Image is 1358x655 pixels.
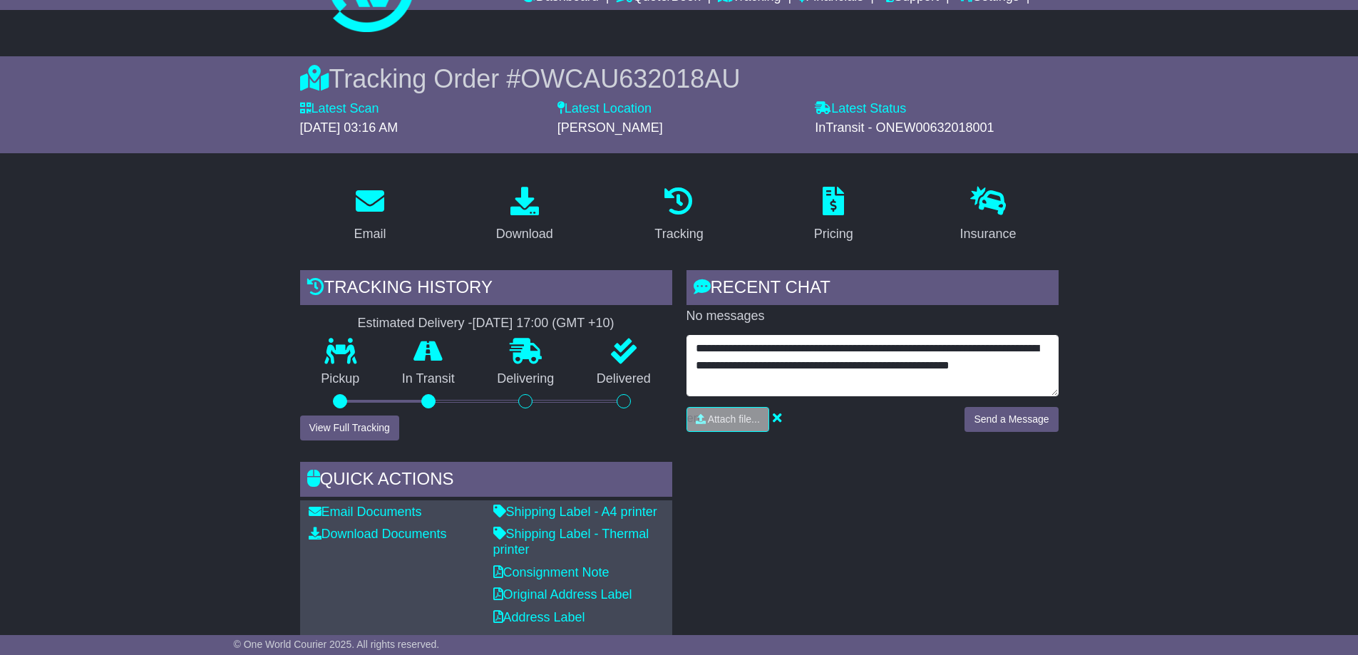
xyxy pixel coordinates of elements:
div: Estimated Delivery - [300,316,672,331]
a: Shipping Label - Thermal printer [493,527,649,557]
span: OWCAU632018AU [520,64,740,93]
a: Tracking [645,182,712,249]
a: Insurance [951,182,1026,249]
div: Email [354,225,386,244]
p: In Transit [381,371,476,387]
p: Delivered [575,371,672,387]
p: Delivering [476,371,576,387]
div: Pricing [814,225,853,244]
span: InTransit - ONEW00632018001 [815,120,994,135]
a: Original Address Label [493,587,632,602]
a: Consignment Note [493,565,609,579]
div: RECENT CHAT [686,270,1059,309]
label: Latest Status [815,101,906,117]
a: Download Documents [309,527,447,541]
a: Email Documents [309,505,422,519]
a: Email [344,182,395,249]
span: © One World Courier 2025. All rights reserved. [234,639,440,650]
span: [DATE] 03:16 AM [300,120,398,135]
div: Tracking [654,225,703,244]
div: Quick Actions [300,462,672,500]
p: Pickup [300,371,381,387]
label: Latest Location [557,101,652,117]
div: Insurance [960,225,1017,244]
span: [PERSON_NAME] [557,120,663,135]
div: Tracking history [300,270,672,309]
p: No messages [686,309,1059,324]
a: Download [487,182,562,249]
a: Address Label [493,610,585,624]
a: Shipping Label - A4 printer [493,505,657,519]
div: Tracking Order # [300,63,1059,94]
a: Pricing [805,182,863,249]
button: Send a Message [965,407,1058,432]
label: Latest Scan [300,101,379,117]
div: Download [496,225,553,244]
button: View Full Tracking [300,416,399,440]
div: [DATE] 17:00 (GMT +10) [473,316,614,331]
